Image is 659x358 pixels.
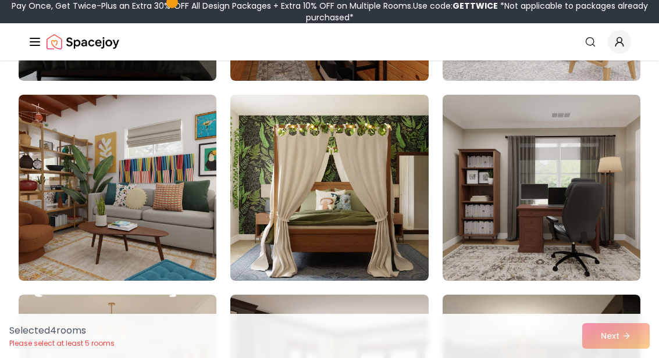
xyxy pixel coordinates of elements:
img: Room room-54 [443,95,640,281]
p: Please select at least 5 rooms [9,339,115,348]
img: Room room-52 [19,95,216,281]
img: Room room-53 [230,95,428,281]
p: Selected 4 room s [9,324,115,338]
a: Spacejoy [47,30,119,53]
nav: Global [28,23,631,60]
img: Spacejoy Logo [47,30,119,53]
